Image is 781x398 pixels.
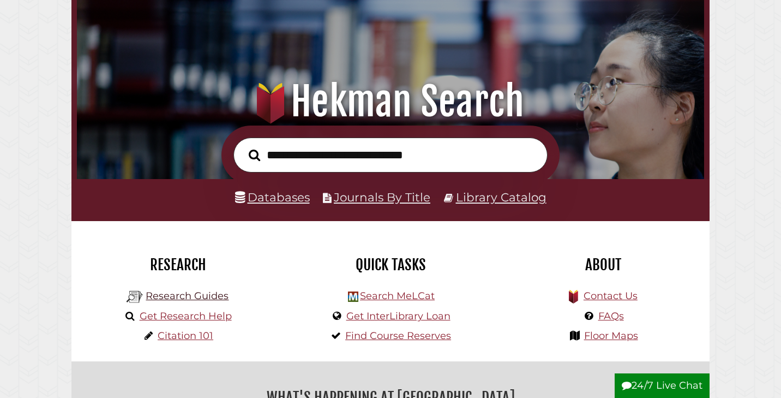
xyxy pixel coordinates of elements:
[456,190,546,204] a: Library Catalog
[146,290,229,302] a: Research Guides
[158,330,213,342] a: Citation 101
[334,190,430,204] a: Journals By Title
[598,310,624,322] a: FAQs
[348,292,358,302] img: Hekman Library Logo
[292,256,489,274] h2: Quick Tasks
[243,146,266,164] button: Search
[346,310,450,322] a: Get InterLibrary Loan
[505,256,701,274] h2: About
[249,149,260,162] i: Search
[235,190,310,204] a: Databases
[140,310,232,322] a: Get Research Help
[127,289,143,305] img: Hekman Library Logo
[360,290,435,302] a: Search MeLCat
[88,78,692,126] h1: Hekman Search
[345,330,451,342] a: Find Course Reserves
[80,256,276,274] h2: Research
[584,290,638,302] a: Contact Us
[584,330,638,342] a: Floor Maps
